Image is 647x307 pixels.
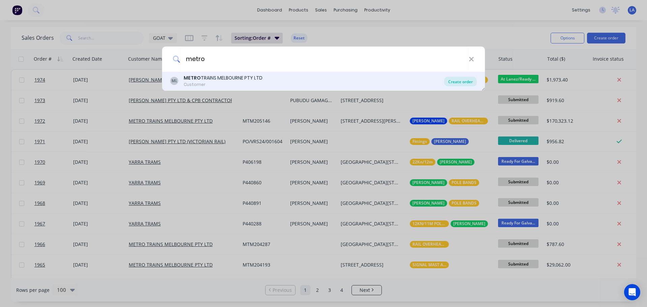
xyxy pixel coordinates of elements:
div: Customer [184,82,263,88]
div: Create order [444,77,477,86]
div: Open Intercom Messenger [624,284,640,300]
input: Enter a customer name to create a new order... [180,47,469,72]
div: ML [170,77,178,85]
b: METRO [184,74,201,81]
div: TRAINS MELBOURNE PTY LTD [184,74,263,82]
